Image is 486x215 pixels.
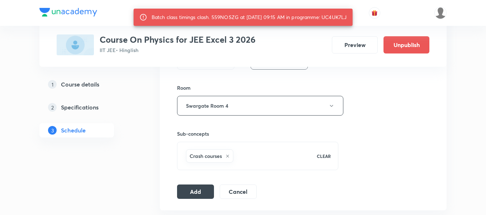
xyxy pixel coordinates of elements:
div: Batch class timings clash. 559NOSZG at [DATE] 09:15 AM in programme: UC4UK7LJ [152,11,347,24]
button: Unpublish [383,36,429,53]
img: A8E40C98-BDA9-4CBF-BA73-8A7630600B38_plus.png [57,34,94,55]
h6: Crash courses [190,152,222,160]
h3: Course On Physics for JEE Excel 3 2026 [100,34,256,45]
h5: Course details [61,80,99,89]
p: 1 [48,80,57,89]
button: avatar [369,7,380,19]
a: 2Specifications [39,100,137,114]
img: nikita patil [434,7,447,19]
button: Add [177,184,214,199]
button: Cancel [220,184,257,199]
button: Swargate Room 4 [177,96,343,116]
h5: Schedule [61,126,86,135]
a: 1Course details [39,77,137,92]
img: Company Logo [39,8,97,17]
h6: Room [177,84,191,92]
button: Preview [332,36,378,53]
h6: Sub-concepts [177,130,338,137]
p: CLEAR [317,153,331,159]
img: avatar [371,10,378,16]
a: Company Logo [39,8,97,18]
p: 3 [48,126,57,135]
p: IIT JEE • Hinglish [100,46,256,54]
p: 2 [48,103,57,112]
h5: Specifications [61,103,99,112]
